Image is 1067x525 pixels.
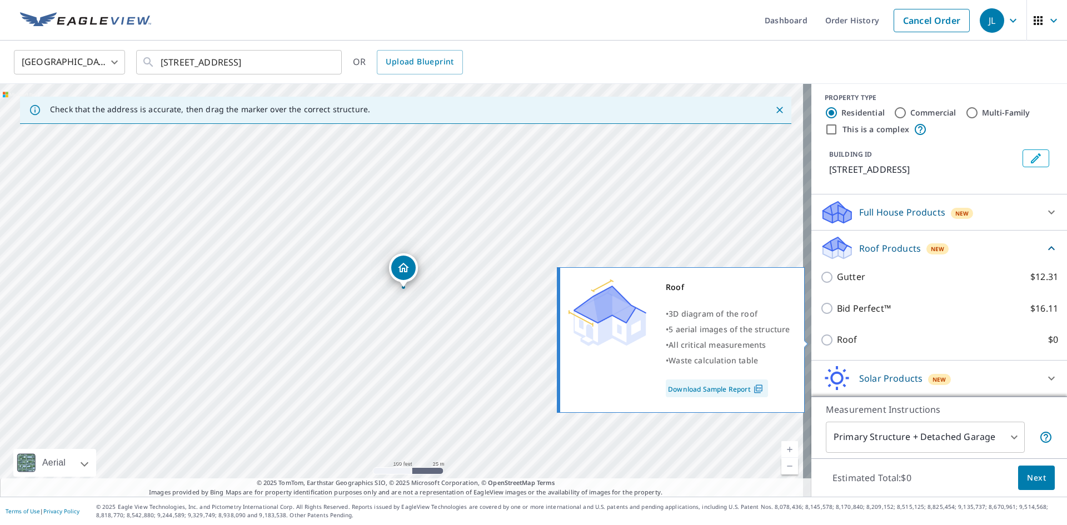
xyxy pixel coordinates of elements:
div: Aerial [13,449,96,477]
span: 5 aerial images of the structure [669,324,790,334]
p: BUILDING ID [829,149,872,159]
img: Pdf Icon [751,384,766,394]
img: EV Logo [20,12,151,29]
div: Roof [666,279,790,295]
p: | [6,508,79,514]
p: Check that the address is accurate, then drag the marker over the correct structure. [50,104,370,114]
button: Next [1018,466,1055,491]
a: Current Level 18, Zoom Out [781,458,798,474]
a: Terms of Use [6,507,40,515]
span: © 2025 TomTom, Earthstar Geographics SIO, © 2025 Microsoft Corporation, © [257,478,555,488]
div: JL [980,8,1004,33]
label: Residential [841,107,885,118]
input: Search by address or latitude-longitude [161,47,319,78]
div: • [666,353,790,368]
div: • [666,322,790,337]
label: This is a complex [842,124,909,135]
p: $12.31 [1030,270,1058,284]
div: [GEOGRAPHIC_DATA] [14,47,125,78]
span: New [933,375,946,384]
span: Next [1027,471,1046,485]
p: $0 [1048,333,1058,347]
p: Bid Perfect™ [837,302,891,316]
p: Full House Products [859,206,945,219]
div: • [666,306,790,322]
span: New [955,209,969,218]
div: PROPERTY TYPE [825,93,1054,103]
a: Current Level 18, Zoom In [781,441,798,458]
div: • [666,337,790,353]
div: Primary Structure + Detached Garage [826,422,1025,453]
span: Waste calculation table [669,355,758,366]
img: Premium [569,279,646,346]
p: Estimated Total: $0 [824,466,920,490]
p: © 2025 Eagle View Technologies, Inc. and Pictometry International Corp. All Rights Reserved. Repo... [96,503,1061,519]
div: Dropped pin, building 1, Residential property, 1 Chicory Ln Riverwoods, IL 60015 [389,253,418,288]
a: Upload Blueprint [377,50,462,74]
button: Edit building 1 [1023,149,1049,167]
a: Download Sample Report [666,379,768,397]
div: Solar ProductsNew [820,365,1058,392]
p: [STREET_ADDRESS] [829,163,1018,176]
span: New [931,244,945,253]
p: Gutter [837,270,865,284]
p: Solar Products [859,372,923,385]
label: Commercial [910,107,956,118]
a: Privacy Policy [43,507,79,515]
a: Cancel Order [894,9,970,32]
div: OR [353,50,463,74]
label: Multi-Family [982,107,1030,118]
div: Full House ProductsNew [820,199,1058,226]
div: Aerial [39,449,69,477]
p: $16.11 [1030,302,1058,316]
div: Roof ProductsNew [820,235,1058,261]
button: Close [772,103,787,117]
p: Roof Products [859,242,921,255]
p: Roof [837,333,857,347]
span: Upload Blueprint [386,55,453,69]
a: Terms [537,478,555,487]
span: All critical measurements [669,339,766,350]
span: 3D diagram of the roof [669,308,757,319]
p: Measurement Instructions [826,403,1053,416]
span: Your report will include the primary structure and a detached garage if one exists. [1039,431,1053,444]
a: OpenStreetMap [488,478,535,487]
